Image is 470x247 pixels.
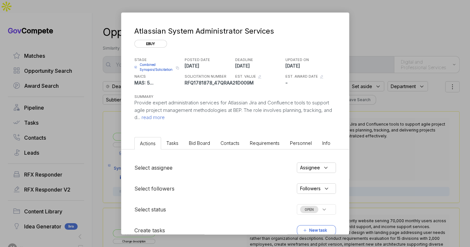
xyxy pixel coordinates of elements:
[189,140,210,146] span: Bid Board
[235,79,284,86] p: -
[134,99,336,121] p: Provide expert administration services for Atlassian Jira and Confluence tools to support agile p...
[185,57,234,63] h5: POSTED DATE
[134,57,183,63] h5: STAGE
[134,94,326,100] h5: SUMMARY
[134,26,333,37] div: Atlassian System Administrator Services
[134,74,183,79] h5: NAICS
[300,164,320,171] span: Assignee
[140,141,156,146] span: Actions
[235,62,284,69] p: [DATE]
[185,74,234,79] h5: SOLICITATION NUMBER
[134,164,173,172] h5: Select assignee
[322,140,330,146] span: Info
[220,140,239,146] span: Contacts
[250,140,280,146] span: Requirements
[185,62,234,69] p: [DATE]
[134,80,154,85] span: MAS: 5 ...
[285,57,334,63] h5: UPDATED ON
[185,79,234,86] p: RFQ1781878_47QRAA21D009M
[285,74,318,79] h5: EST. AWARD DATE
[134,40,167,48] span: ebuy
[285,62,334,69] p: [DATE]
[134,226,165,234] h5: Create tasks
[140,114,165,120] span: read more
[300,206,318,213] span: OPEN
[290,140,312,146] span: Personnel
[300,185,321,192] span: Followers
[134,62,174,72] a: Combined Synopsis/Solicitation
[285,79,334,86] p: -
[297,225,336,236] button: New task
[134,206,166,213] h5: Select status
[134,185,174,193] h5: Select followers
[140,62,174,72] span: Combined Synopsis/Solicitation
[235,57,284,63] h5: DEADLINE
[235,74,256,79] h5: EST. VALUE
[166,140,178,146] span: Tasks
